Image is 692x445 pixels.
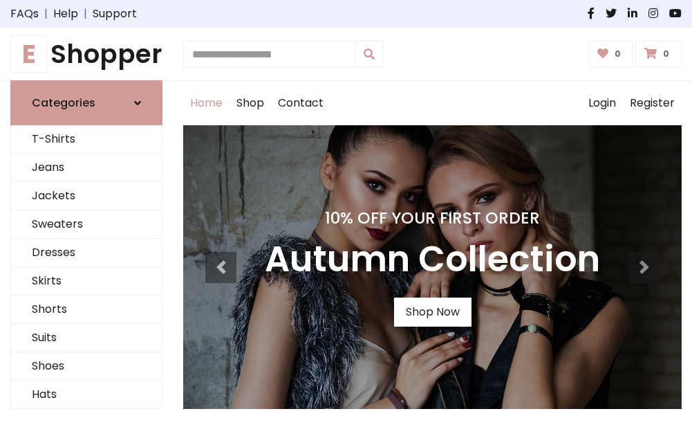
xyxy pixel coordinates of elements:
[265,239,600,281] h3: Autumn Collection
[11,210,162,239] a: Sweaters
[39,6,53,22] span: |
[11,296,162,324] a: Shorts
[623,81,682,125] a: Register
[78,6,93,22] span: |
[10,39,162,69] a: EShopper
[32,96,95,109] h6: Categories
[635,41,682,67] a: 0
[10,39,162,69] h1: Shopper
[93,6,137,22] a: Support
[660,48,673,60] span: 0
[183,81,230,125] a: Home
[271,81,330,125] a: Contact
[588,41,633,67] a: 0
[11,381,162,409] a: Hats
[11,154,162,182] a: Jeans
[11,239,162,267] a: Dresses
[394,298,471,327] a: Shop Now
[10,80,162,125] a: Categories
[265,208,600,228] h4: 10% Off Your First Order
[10,35,48,73] span: E
[230,81,271,125] a: Shop
[10,6,39,22] a: FAQs
[611,48,624,60] span: 0
[581,81,623,125] a: Login
[11,182,162,210] a: Jackets
[11,267,162,296] a: Skirts
[11,125,162,154] a: T-Shirts
[11,352,162,381] a: Shoes
[11,324,162,352] a: Suits
[53,6,78,22] a: Help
